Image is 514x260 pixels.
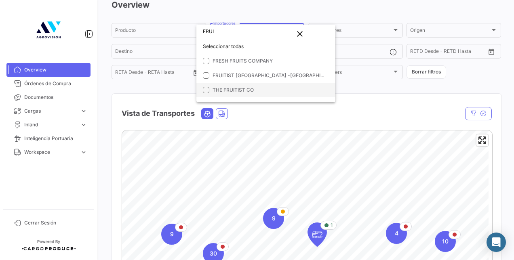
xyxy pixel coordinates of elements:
[487,233,506,252] div: Abrir Intercom Messenger
[213,58,273,64] span: FRESH FRUITS COMPANY
[292,26,308,42] button: Clear
[196,39,335,54] div: Seleccionar todas
[196,24,310,39] input: dropdown search
[213,72,341,78] span: FRUITIST [GEOGRAPHIC_DATA] -[GEOGRAPHIC_DATA]
[213,87,254,93] span: THE FRUITIST CO
[295,29,305,39] mat-icon: close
